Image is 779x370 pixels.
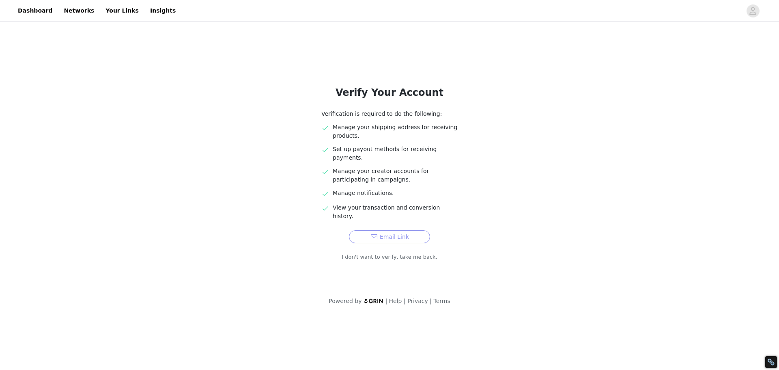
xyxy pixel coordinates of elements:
span: Powered by [329,298,362,304]
a: I don't want to verify, take me back. [342,253,437,261]
p: Set up payout methods for receiving payments. [333,145,458,162]
p: View your transaction and conversion history. [333,203,458,221]
div: avatar [749,4,757,17]
a: Insights [145,2,181,20]
p: Verification is required to do the following: [321,110,458,118]
a: Terms [433,298,450,304]
a: Networks [59,2,99,20]
p: Manage notifications. [333,189,458,197]
a: Help [389,298,402,304]
span: | [404,298,406,304]
span: | [430,298,432,304]
a: Privacy [407,298,428,304]
h1: Verify Your Account [302,85,477,100]
button: Email Link [349,230,430,243]
div: Restore Info Box &#10;&#10;NoFollow Info:&#10; META-Robots NoFollow: &#09;false&#10; META-Robots ... [767,358,775,366]
a: Dashboard [13,2,57,20]
a: Your Links [101,2,144,20]
img: logo [364,298,384,303]
p: Manage your shipping address for receiving products. [333,123,458,140]
span: | [385,298,387,304]
p: Manage your creator accounts for participating in campaigns. [333,167,458,184]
